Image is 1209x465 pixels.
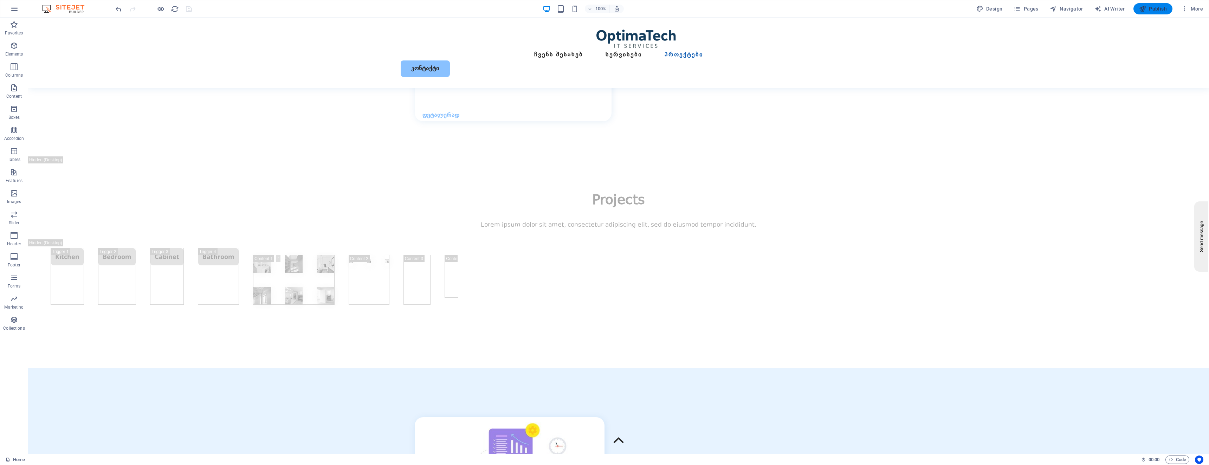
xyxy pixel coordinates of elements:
[170,5,179,13] button: reload
[1014,5,1038,12] span: Pages
[1092,3,1128,14] button: AI Writer
[974,3,1006,14] div: Design (Ctrl+Alt+Y)
[1094,5,1125,12] span: AI Writer
[6,178,22,183] p: Features
[5,6,65,11] div: Send message
[1165,182,1180,254] iframe: chat widget
[585,5,610,13] button: 100%
[976,5,1003,12] span: Design
[5,72,23,78] p: Columns
[1165,456,1189,464] button: Code
[5,51,23,57] p: Elements
[614,6,620,12] i: On resize automatically adjust zoom level to fit chosen device.
[1153,457,1155,462] span: :
[6,456,25,464] a: Click to cancel selection. Double-click to open Pages
[4,304,24,310] p: Marketing
[8,262,20,268] p: Footer
[3,325,25,331] p: Collections
[1195,456,1203,464] button: Usercentrics
[7,241,21,247] p: Header
[5,30,23,36] p: Favorites
[1141,456,1160,464] h6: Session time
[1181,5,1203,12] span: More
[8,115,20,120] p: Boxes
[595,5,607,13] h6: 100%
[1139,5,1167,12] span: Publish
[114,5,123,13] button: undo
[1050,5,1083,12] span: Navigator
[8,283,20,289] p: Forms
[4,136,24,141] p: Accordion
[974,3,1006,14] button: Design
[8,157,20,162] p: Tables
[1011,3,1041,14] button: Pages
[1178,3,1206,14] button: More
[1133,3,1172,14] button: Publish
[7,199,21,205] p: Images
[9,220,20,226] p: Slider
[40,5,93,13] img: Editor Logo
[171,5,179,13] i: Reload page
[1149,456,1159,464] span: 00 00
[1169,456,1186,464] span: Code
[1047,3,1086,14] button: Navigator
[6,93,22,99] p: Content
